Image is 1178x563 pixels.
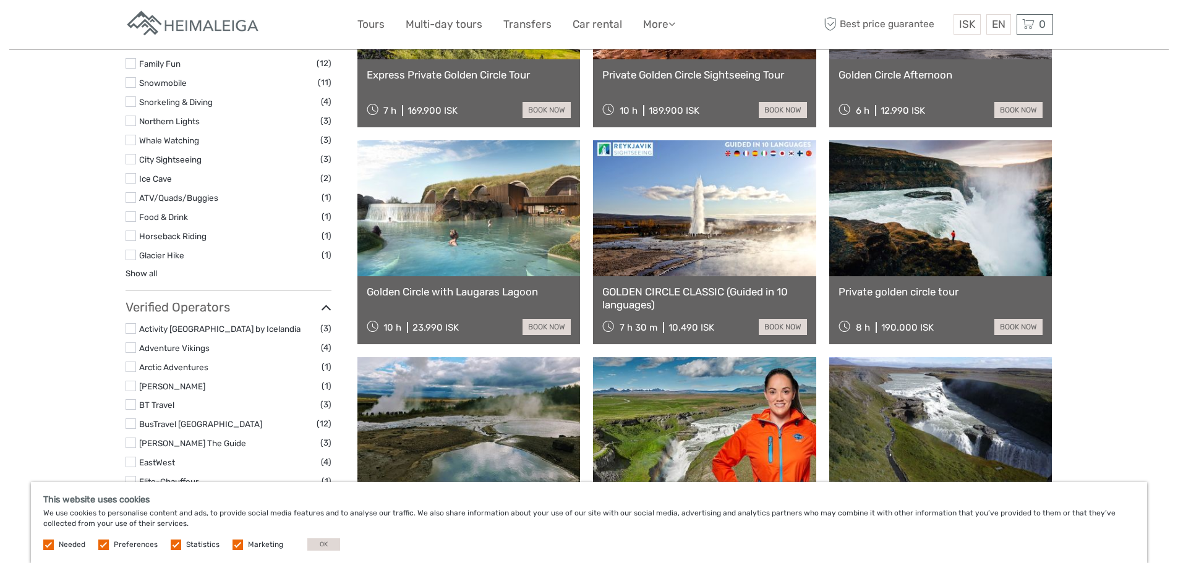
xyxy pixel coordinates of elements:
span: 8 h [856,322,870,333]
span: 6 h [856,105,869,116]
label: Preferences [114,540,158,550]
div: 12.990 ISK [881,105,925,116]
a: Food & Drink [139,212,188,222]
a: Glacier Hike [139,250,184,260]
label: Needed [59,540,85,550]
span: (3) [320,436,331,450]
span: 10 h [620,105,638,116]
img: Apartments in Reykjavik [126,9,262,40]
a: Multi-day tours [406,15,482,33]
span: (1) [322,229,331,243]
div: 189.900 ISK [649,105,699,116]
div: EN [986,14,1011,35]
a: BusTravel [GEOGRAPHIC_DATA] [139,419,262,429]
span: (3) [320,133,331,147]
a: Adventure Vikings [139,343,210,353]
div: We use cookies to personalise content and ads, to provide social media features and to analyse ou... [31,482,1147,563]
a: book now [759,102,807,118]
a: book now [523,102,571,118]
span: (1) [322,360,331,374]
label: Marketing [248,540,283,550]
a: GOLDEN CIRCLE CLASSIC (Guided in 10 languages) [602,286,807,311]
span: (3) [320,114,331,128]
a: Golden Circle Afternoon [839,69,1043,81]
a: Family Fun [139,59,181,69]
a: Elite-Chauffeur [139,476,198,486]
span: 7 h 30 m [620,322,657,333]
a: Horseback Riding [139,231,207,241]
a: Activity [GEOGRAPHIC_DATA] by Icelandia [139,324,301,334]
a: More [643,15,675,33]
a: Ice Cave [139,174,172,184]
span: (1) [322,190,331,205]
span: 0 [1037,18,1048,30]
a: Private golden circle tour [839,286,1043,298]
span: (2) [320,171,331,185]
span: Best price guarantee [821,14,950,35]
span: 10 h [383,322,401,333]
a: Golden Circle with Laugaras Lagoon [367,286,571,298]
div: 169.900 ISK [408,105,458,116]
a: book now [994,102,1043,118]
a: book now [994,319,1043,335]
a: [PERSON_NAME] [139,381,205,391]
p: We're away right now. Please check back later! [17,22,140,32]
a: Snowmobile [139,78,187,88]
span: (4) [321,95,331,109]
a: Arctic Adventures [139,362,208,372]
a: Tours [357,15,385,33]
a: BT Travel [139,400,174,410]
div: 190.000 ISK [881,322,934,333]
span: ISK [959,18,975,30]
a: Private Golden Circle Sightseeing Tour [602,69,807,81]
a: [PERSON_NAME] The Guide [139,438,246,448]
label: Statistics [186,540,220,550]
span: (3) [320,152,331,166]
button: Open LiveChat chat widget [142,19,157,34]
span: (1) [322,379,331,393]
a: Show all [126,268,157,278]
a: City Sightseeing [139,155,202,164]
span: 7 h [383,105,396,116]
a: Northern Lights [139,116,200,126]
a: Whale Watching [139,135,199,145]
h5: This website uses cookies [43,494,1135,505]
a: ATV/Quads/Buggies [139,193,218,203]
a: book now [523,319,571,335]
span: (12) [317,417,331,431]
span: (1) [322,248,331,262]
h3: Verified Operators [126,300,331,315]
span: (1) [322,210,331,224]
a: Car rental [573,15,622,33]
a: Snorkeling & Diving [139,97,213,107]
span: (3) [320,397,331,412]
span: (4) [321,341,331,355]
span: (1) [322,474,331,488]
button: OK [307,538,340,551]
a: Transfers [503,15,552,33]
div: 10.490 ISK [668,322,714,333]
span: (12) [317,56,331,70]
span: (11) [318,75,331,90]
div: 23.990 ISK [412,322,459,333]
a: EastWest [139,457,175,467]
a: Express Private Golden Circle Tour [367,69,571,81]
span: (3) [320,321,331,336]
span: (4) [321,455,331,469]
a: book now [759,319,807,335]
